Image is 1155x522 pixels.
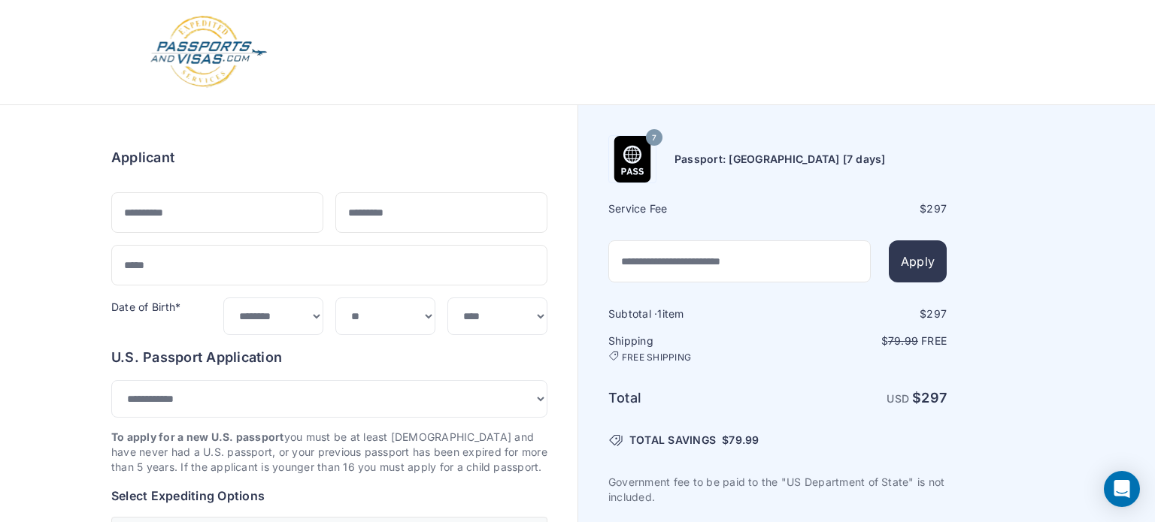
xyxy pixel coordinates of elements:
[629,433,716,448] span: TOTAL SAVINGS
[1104,471,1140,507] div: Open Intercom Messenger
[111,430,284,443] strong: To apply for a new U.S. passport
[608,201,776,216] h6: Service Fee
[149,15,268,89] img: Logo
[652,128,656,148] span: 7
[887,392,909,405] span: USD
[608,306,776,321] h6: Subtotal · item
[779,306,947,321] div: $
[926,202,947,215] span: 297
[779,201,947,216] div: $
[926,307,947,320] span: 297
[111,147,174,168] h6: Applicant
[608,475,947,505] p: Government fee to be paid to the "US Department of State" is not included.
[675,152,886,167] h6: Passport: [GEOGRAPHIC_DATA] [7 days]
[111,300,180,313] label: Date of Birth*
[609,136,656,183] img: Product Name
[111,347,547,368] h6: U.S. Passport Application
[779,333,947,349] p: $
[912,390,947,406] strong: $
[608,333,776,364] h6: Shipping
[921,334,947,347] span: Free
[622,352,691,364] span: FREE SHIPPING
[729,433,759,446] span: 79.99
[657,307,662,320] span: 1
[722,433,759,448] span: $
[111,430,547,475] p: you must be at least [DEMOGRAPHIC_DATA] and have never had a U.S. passport, or your previous pass...
[111,487,547,505] h6: Select Expediting Options
[608,388,776,409] h6: Total
[921,390,947,406] span: 297
[888,334,918,347] span: 79.99
[889,240,947,282] button: Apply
